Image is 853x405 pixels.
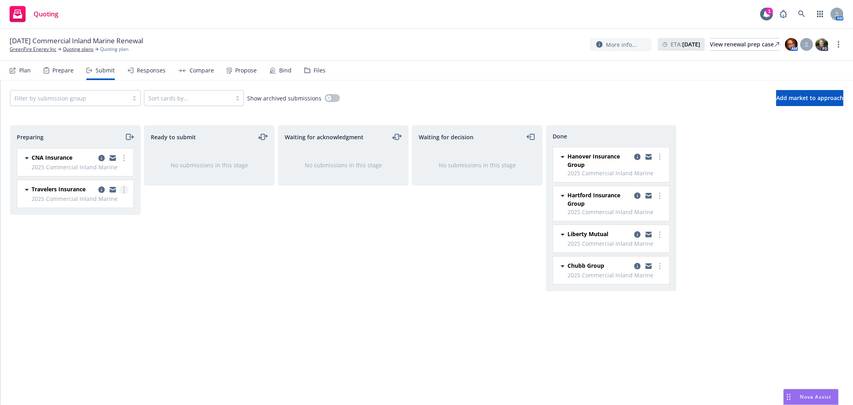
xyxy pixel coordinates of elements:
[17,133,44,141] span: Preparing
[567,271,665,279] span: 2025 Commercial Inland Marine
[633,230,642,239] a: copy logging email
[32,163,129,171] span: 2025 Commercial Inland Marine
[19,67,31,74] div: Plan
[655,230,665,239] a: more
[776,94,843,102] span: Add market to approach
[644,261,653,271] a: copy logging email
[644,191,653,200] a: copy logging email
[682,40,700,48] strong: [DATE]
[526,132,536,142] a: moveLeft
[10,36,143,46] span: [DATE] Commercial Inland Marine Renewal
[644,230,653,239] a: copy logging email
[190,67,214,74] div: Compare
[710,38,779,51] a: View renewal prep case
[119,153,129,163] a: more
[10,46,56,53] a: GreenFire Energy Inc
[567,239,665,248] span: 2025 Commercial Inland Marine
[291,161,396,169] div: No submissions in this stage
[794,6,810,22] a: Search
[671,40,700,48] span: ETA :
[553,132,567,140] span: Done
[285,133,364,141] span: Waiting for acknowledgment
[157,161,262,169] div: No submissions in this stage
[633,152,642,162] a: copy logging email
[63,46,94,53] a: Quoting plans
[151,133,196,141] span: Ready to submit
[784,389,794,405] div: Drag to move
[590,38,651,51] button: More info...
[6,3,62,25] a: Quoting
[108,185,118,194] a: copy logging email
[567,169,665,177] span: 2025 Commercial Inland Marine
[606,40,637,49] span: More info...
[644,152,653,162] a: copy logging email
[97,185,106,194] a: copy logging email
[258,132,268,142] a: moveLeftRight
[279,67,292,74] div: Bind
[34,11,58,17] span: Quoting
[800,393,832,400] span: Nova Assist
[710,38,779,50] div: View renewal prep case
[785,38,798,51] img: photo
[97,153,106,163] a: copy logging email
[775,6,791,22] a: Report a Bug
[655,152,665,162] a: more
[100,46,128,53] span: Quoting plan
[812,6,828,22] a: Switch app
[567,152,631,169] span: Hanover Insurance Group
[96,67,115,74] div: Submit
[392,132,402,142] a: moveLeftRight
[567,230,608,238] span: Liberty Mutual
[766,6,773,13] div: 1
[633,261,642,271] a: copy logging email
[32,185,86,193] span: Travelers Insurance
[567,191,631,208] span: Hartford Insurance Group
[52,67,74,74] div: Prepare
[567,261,604,270] span: Chubb Group
[783,389,839,405] button: Nova Assist
[425,161,529,169] div: No submissions in this stage
[655,191,665,200] a: more
[124,132,134,142] a: moveRight
[776,90,843,106] button: Add market to approach
[633,191,642,200] a: copy logging email
[119,185,129,194] a: more
[247,94,322,102] span: Show archived submissions
[815,38,828,51] img: photo
[834,40,843,49] a: more
[314,67,326,74] div: Files
[32,153,72,162] span: CNA Insurance
[655,261,665,271] a: more
[108,153,118,163] a: copy logging email
[567,208,665,216] span: 2025 Commercial Inland Marine
[235,67,257,74] div: Propose
[419,133,473,141] span: Waiting for decision
[137,67,166,74] div: Responses
[32,194,129,203] span: 2025 Commercial Inland Marine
